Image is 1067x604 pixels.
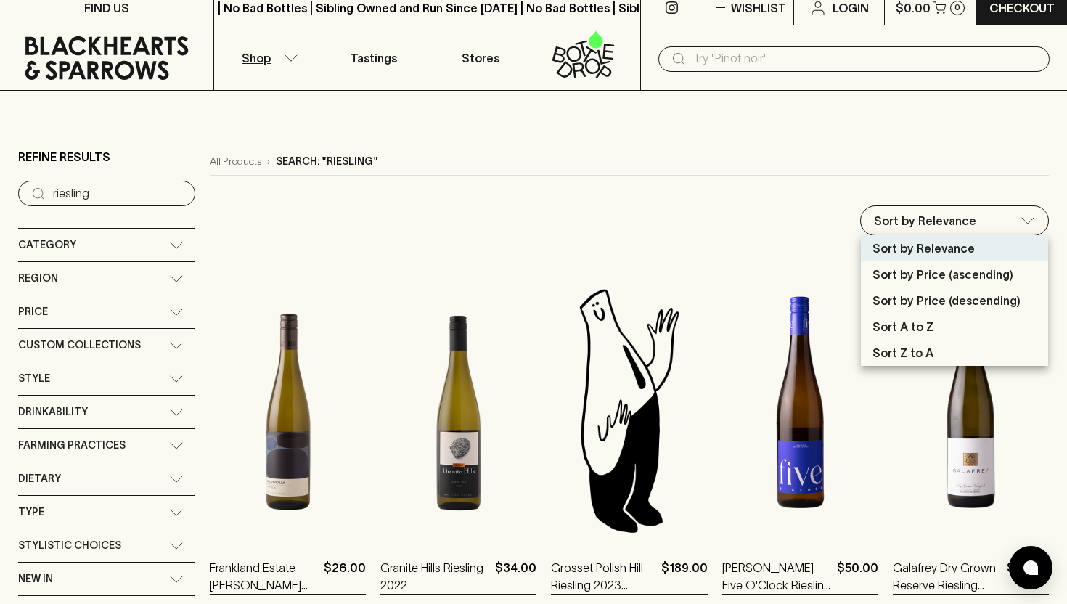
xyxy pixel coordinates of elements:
[872,292,1021,309] p: Sort by Price (descending)
[872,344,933,362] p: Sort Z to A
[1023,560,1038,575] img: bubble-icon
[872,318,933,335] p: Sort A to Z
[872,266,1013,283] p: Sort by Price (ascending)
[872,240,975,257] p: Sort by Relevance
